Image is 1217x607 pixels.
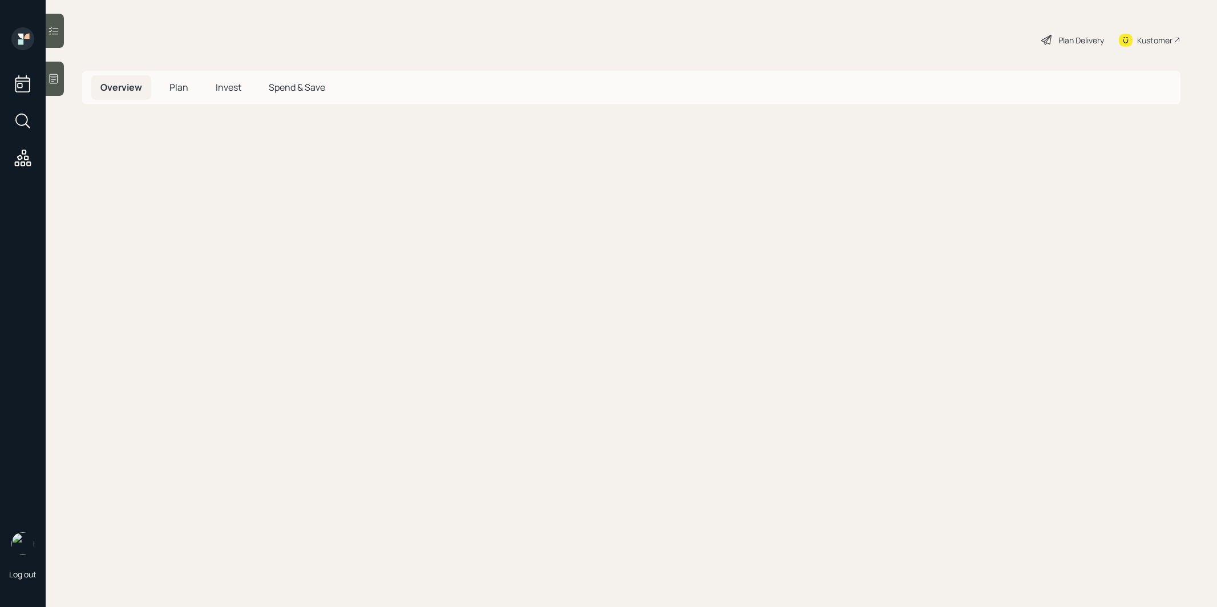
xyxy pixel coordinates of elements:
[11,532,34,555] img: treva-nostdahl-headshot.png
[9,569,37,580] div: Log out
[269,81,325,94] span: Spend & Save
[1137,34,1172,46] div: Kustomer
[169,81,188,94] span: Plan
[1058,34,1104,46] div: Plan Delivery
[100,81,142,94] span: Overview
[216,81,241,94] span: Invest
